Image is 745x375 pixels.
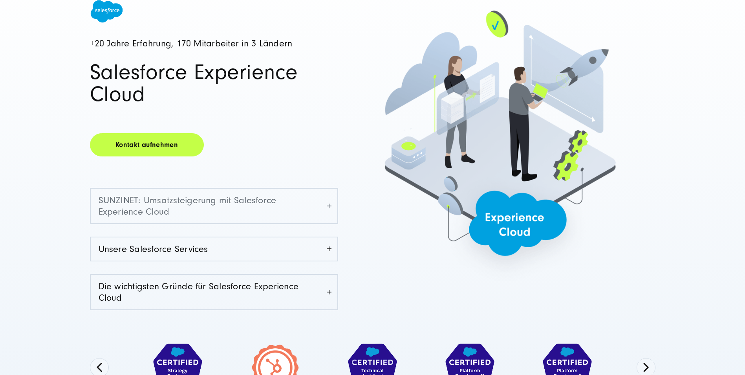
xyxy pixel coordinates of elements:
a: Kontakt aufnehmen [90,133,204,156]
a: Die wichtigsten Gründe für Salesforce Experience Cloud [91,275,337,309]
h4: +20 Jahre Erfahrung, 170 Mitarbeiter in 3 Ländern [90,39,338,49]
h1: Salesforce Experience Cloud [90,61,338,105]
a: Unsere Salesforce Services [91,237,337,261]
a: SUNZINET: Umsatzsteigerung mit Salesforce Experience Cloud [91,189,337,223]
